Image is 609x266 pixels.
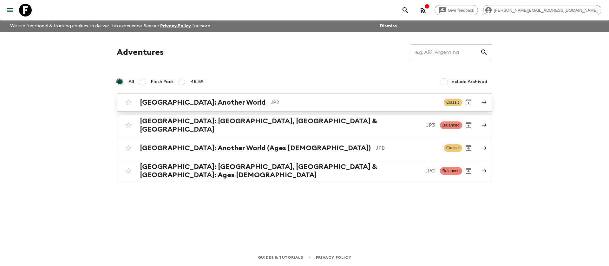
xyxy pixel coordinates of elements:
a: Give feedback [435,5,478,15]
a: [GEOGRAPHIC_DATA]: Another World (Ages [DEMOGRAPHIC_DATA])JPBClassicArchive [117,139,492,157]
h1: Adventures [117,46,164,59]
a: [GEOGRAPHIC_DATA]: Another WorldJP2ClassicArchive [117,93,492,112]
div: [PERSON_NAME][EMAIL_ADDRESS][DOMAIN_NAME] [483,5,601,15]
a: [GEOGRAPHIC_DATA]: [GEOGRAPHIC_DATA], [GEOGRAPHIC_DATA] & [GEOGRAPHIC_DATA]: Ages [DEMOGRAPHIC_DA... [117,160,492,182]
button: Archive [462,96,475,109]
a: Privacy Policy [160,24,191,28]
button: Dismiss [378,22,398,30]
h2: [GEOGRAPHIC_DATA]: Another World [140,98,265,107]
span: Classic [444,144,462,152]
span: [PERSON_NAME][EMAIL_ADDRESS][DOMAIN_NAME] [490,8,601,13]
span: All [128,79,134,85]
p: JP3 [426,121,435,129]
a: Privacy Policy [316,254,351,261]
h2: [GEOGRAPHIC_DATA]: [GEOGRAPHIC_DATA], [GEOGRAPHIC_DATA] & [GEOGRAPHIC_DATA] [140,117,421,133]
span: Flash Pack [151,79,174,85]
input: e.g. AR1, Argentina [411,43,480,61]
span: 45-59 [191,79,204,85]
a: [GEOGRAPHIC_DATA]: [GEOGRAPHIC_DATA], [GEOGRAPHIC_DATA] & [GEOGRAPHIC_DATA]JP3BalancedArchive [117,114,492,136]
button: Archive [462,119,475,132]
p: We use functional & tracking cookies to deliver this experience. See our for more. [8,20,213,32]
h2: [GEOGRAPHIC_DATA]: Another World (Ages [DEMOGRAPHIC_DATA]) [140,144,371,152]
p: JPC [425,167,435,175]
button: Archive [462,165,475,177]
p: JPB [376,144,439,152]
button: menu [4,4,16,16]
span: Balanced [440,167,462,175]
p: JP2 [271,99,439,106]
button: Archive [462,142,475,154]
button: search adventures [399,4,412,16]
span: Give feedback [444,8,478,13]
h2: [GEOGRAPHIC_DATA]: [GEOGRAPHIC_DATA], [GEOGRAPHIC_DATA] & [GEOGRAPHIC_DATA]: Ages [DEMOGRAPHIC_DATA] [140,163,420,179]
span: Balanced [440,121,462,129]
a: Guides & Tutorials [258,254,303,261]
span: Classic [444,99,462,106]
span: Include Archived [450,79,487,85]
